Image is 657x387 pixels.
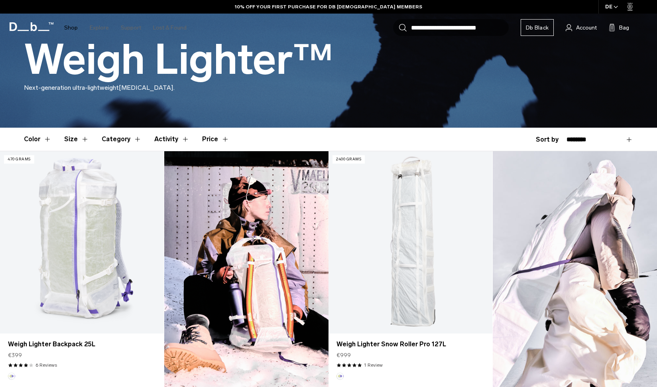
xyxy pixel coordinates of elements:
p: 470 grams [4,155,34,164]
button: Toggle Price [202,128,229,151]
button: Bag [609,23,629,32]
button: Toggle Filter [102,128,142,151]
nav: Main Navigation [58,14,193,42]
a: Weigh Lighter Snow Roller Pro 127L [328,151,492,334]
a: Shop [64,14,78,42]
button: Toggle Filter [24,128,51,151]
a: Explore [90,14,109,42]
a: Support [121,14,141,42]
a: Weigh Lighter Backpack 25L [8,340,156,349]
a: 1 reviews [364,361,383,369]
button: Toggle Filter [154,128,189,151]
button: Aurora [8,373,15,380]
a: 6 reviews [35,361,57,369]
span: Account [576,24,597,32]
a: 10% OFF YOUR FIRST PURCHASE FOR DB [DEMOGRAPHIC_DATA] MEMBERS [235,3,422,10]
button: Aurora [336,373,344,380]
span: €999 [336,351,351,359]
span: €399 [8,351,22,359]
a: Db Black [521,19,554,36]
span: Bag [619,24,629,32]
span: Next-generation ultra-lightweight [24,84,119,91]
a: Account [566,23,597,32]
a: Weigh Lighter Snow Roller Pro 127L [336,340,484,349]
button: Toggle Filter [64,128,89,151]
h1: Weigh Lighter™ [24,37,333,83]
p: 2400 grams [332,155,365,164]
span: [MEDICAL_DATA]. [119,84,175,91]
a: Lost & Found [153,14,187,42]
